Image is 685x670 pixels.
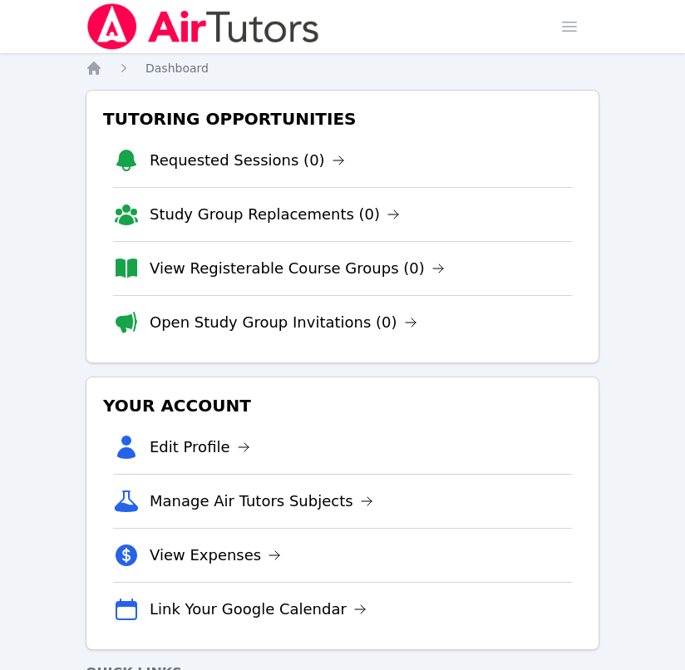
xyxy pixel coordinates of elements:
a: Link Your Google Calendar [150,598,367,621]
a: Manage Air Tutors Subjects [150,490,373,513]
a: Edit Profile [150,436,250,459]
a: Study Group Replacements (0) [150,203,400,226]
nav: Breadcrumb [86,60,599,76]
span: Dashboard [145,62,209,75]
a: View Registerable Course Groups (0) [150,257,445,280]
h3: Your Account [100,391,585,421]
a: View Expenses [150,544,281,567]
a: Requested Sessions (0) [150,149,345,172]
img: Air Tutors [86,3,321,50]
a: Open Study Group Invitations (0) [150,311,417,334]
h3: Tutoring Opportunities [100,104,585,134]
a: Dashboard [145,60,209,76]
